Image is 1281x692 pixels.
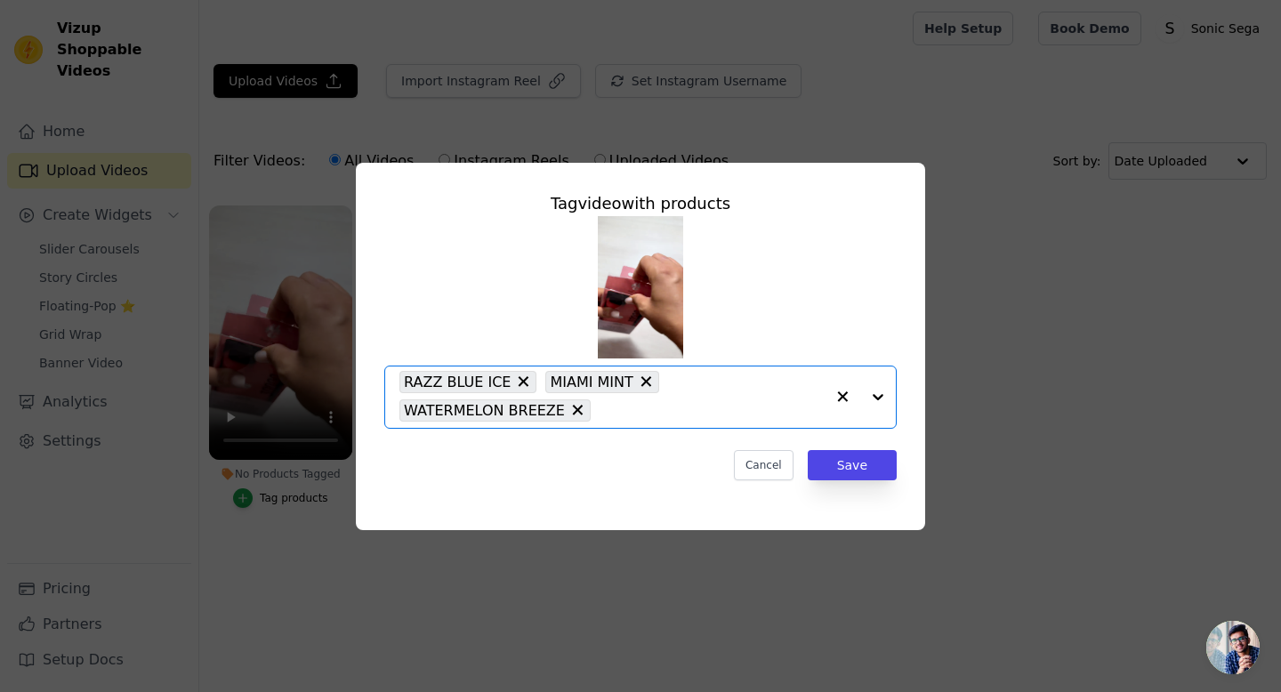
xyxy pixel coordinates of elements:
[550,371,632,393] span: MIAMI MINT
[808,450,897,480] button: Save
[1206,621,1260,674] a: Ouvrir le chat
[404,371,511,393] span: RAZZ BLUE ICE
[734,450,794,480] button: Cancel
[384,191,897,216] div: Tag video with products
[404,399,565,422] span: WATERMELON BREEZE
[598,216,683,358] img: tn-3f9b5be5bf804d04a05eaef3910e1a7b.png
